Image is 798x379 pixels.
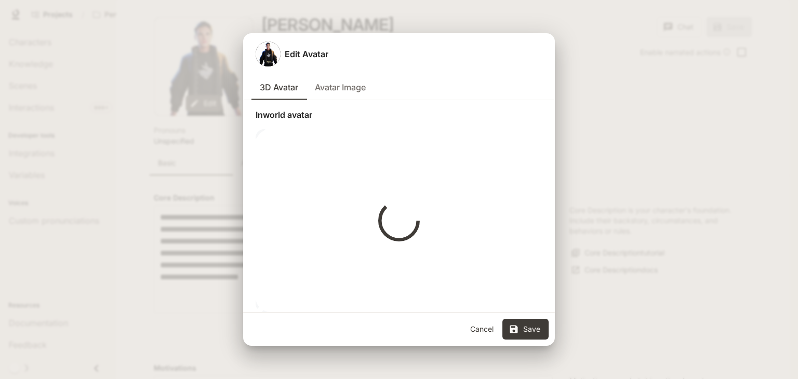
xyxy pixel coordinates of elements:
button: Open character avatar dialog [256,42,281,66]
div: avatar type [251,75,547,100]
button: Avatar Image [307,75,374,100]
h5: Edit Avatar [285,48,328,60]
button: 3D Avatar [251,75,307,100]
div: Avatar image [256,42,281,66]
button: Save [502,319,549,340]
button: Cancel [465,319,498,340]
p: Inworld avatar [256,109,542,121]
